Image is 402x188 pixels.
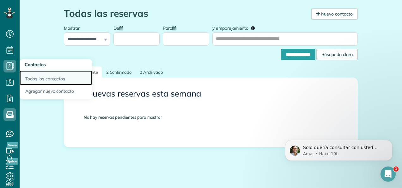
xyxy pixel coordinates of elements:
a: Búsqueda clara [316,50,358,55]
span: 1 [393,166,399,172]
font: De [113,25,119,31]
a: 2 Confirmado [102,66,136,78]
iframe: Intercom notifications message [276,127,402,171]
div: Búsqueda clara [316,49,358,60]
a: Nuevo contacto [311,8,358,20]
span: Nuevo [7,142,18,148]
a: Agregar nuevo contacto [20,85,92,100]
a: Todos los contactos [20,71,92,85]
font: Nuevo contacto [321,11,353,17]
div: No hay reservas pendientes para mostrar [74,105,347,130]
h1: Todas las reservas [64,8,307,19]
span: Contactos [25,62,46,67]
font: Para [163,25,172,31]
font: y emparejamiento [212,25,248,31]
a: 0 Archivado [136,66,167,78]
h3: 2 nuevas reservas esta semana [81,89,341,98]
iframe: Intercom live chat [381,166,396,182]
